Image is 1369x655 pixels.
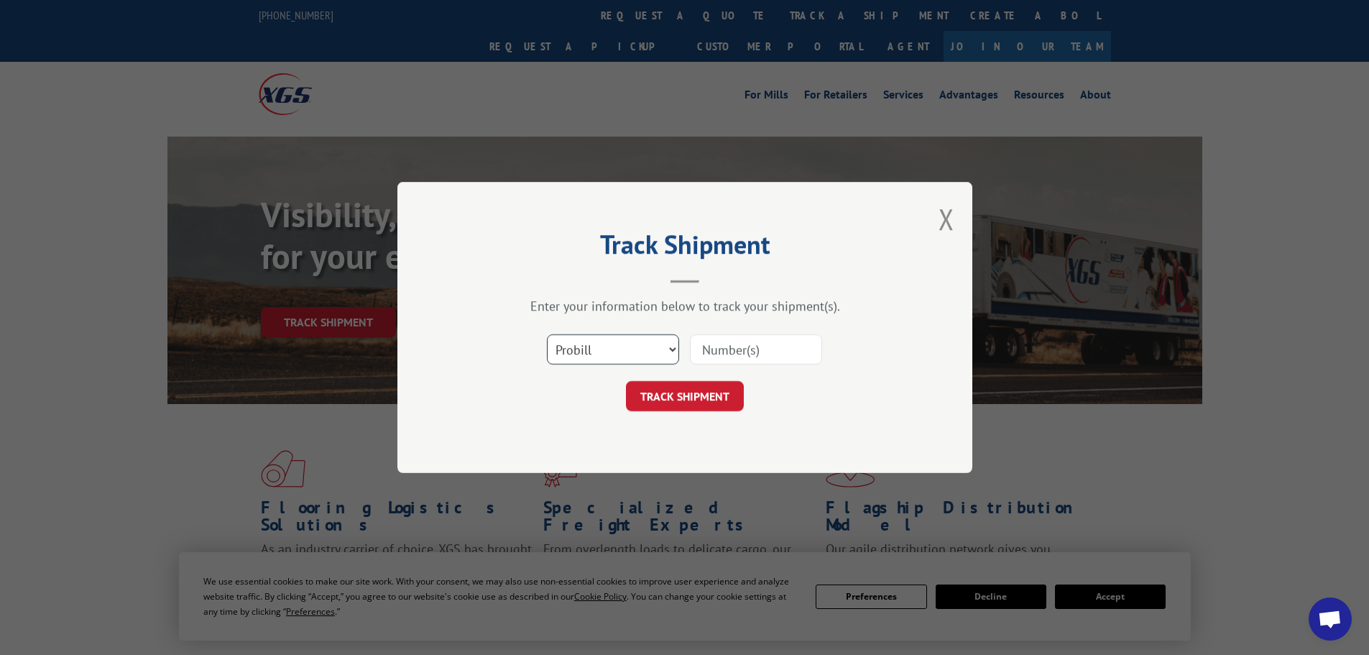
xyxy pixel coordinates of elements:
[939,200,954,238] button: Close modal
[469,298,900,314] div: Enter your information below to track your shipment(s).
[626,381,744,411] button: TRACK SHIPMENT
[1309,597,1352,641] div: Open chat
[469,234,900,262] h2: Track Shipment
[690,334,822,365] input: Number(s)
